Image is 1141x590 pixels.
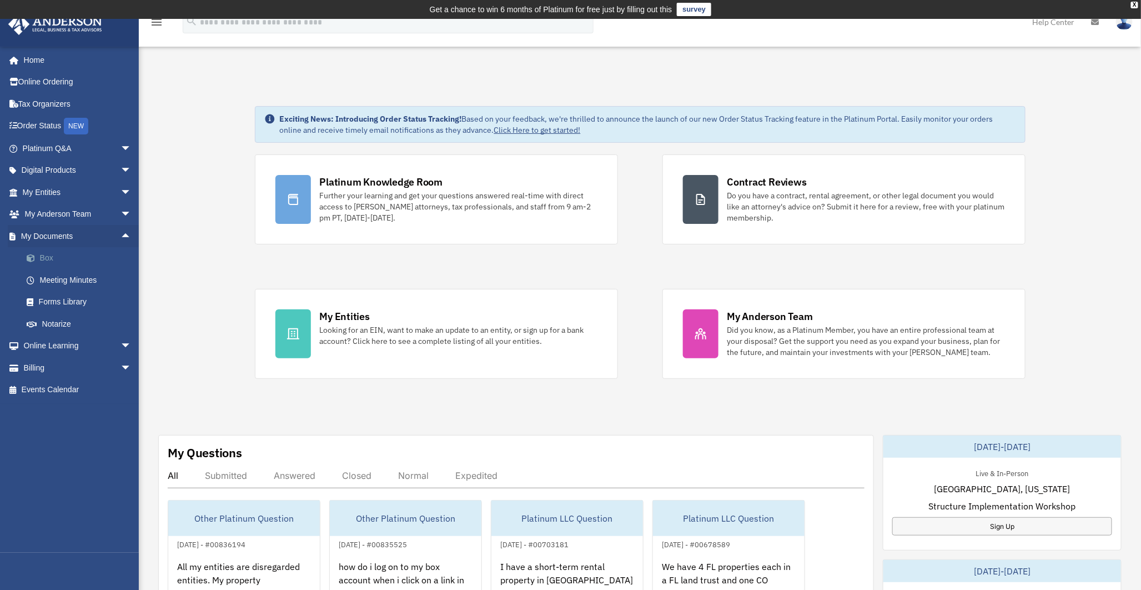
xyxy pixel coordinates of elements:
[205,470,247,481] div: Submitted
[494,125,581,135] a: Click Here to get started!
[280,114,462,124] strong: Exciting News: Introducing Order Status Tracking!
[455,470,497,481] div: Expedited
[8,93,148,115] a: Tax Organizers
[1116,14,1133,30] img: User Pic
[150,16,163,29] i: menu
[5,13,105,35] img: Anderson Advisors Platinum Portal
[8,115,148,138] a: Order StatusNEW
[120,137,143,160] span: arrow_drop_down
[892,517,1112,536] a: Sign Up
[430,3,672,16] div: Get a chance to win 6 months of Platinum for free just by filling out this
[883,560,1121,582] div: [DATE]-[DATE]
[727,190,1005,223] div: Do you have a contract, rental agreement, or other legal document you would like an attorney's ad...
[255,289,618,379] a: My Entities Looking for an EIN, want to make an update to an entity, or sign up for a bank accoun...
[185,15,198,27] i: search
[8,335,148,357] a: Online Learningarrow_drop_down
[168,444,242,461] div: My Questions
[727,324,1005,358] div: Did you know, as a Platinum Member, you have an entire professional team at your disposal? Get th...
[727,175,807,189] div: Contract Reviews
[1131,2,1138,8] div: close
[320,324,597,347] div: Looking for an EIN, want to make an update to an entity, or sign up for a bank account? Click her...
[491,501,643,536] div: Platinum LLC Question
[8,181,148,203] a: My Entitiesarrow_drop_down
[653,501,805,536] div: Platinum LLC Question
[16,269,148,291] a: Meeting Minutes
[120,203,143,226] span: arrow_drop_down
[168,470,178,481] div: All
[8,49,143,71] a: Home
[662,154,1026,244] a: Contract Reviews Do you have a contract, rental agreement, or other legal document you would like...
[929,499,1076,513] span: Structure Implementation Workshop
[934,482,1070,496] span: [GEOGRAPHIC_DATA], [US_STATE]
[8,137,148,159] a: Platinum Q&Aarrow_drop_down
[16,247,148,269] a: Box
[8,159,148,182] a: Digital Productsarrow_drop_down
[662,289,1026,379] a: My Anderson Team Did you know, as a Platinum Member, you have an entire professional team at your...
[8,203,148,226] a: My Anderson Teamarrow_drop_down
[280,113,1016,136] div: Based on your feedback, we're thrilled to announce the launch of our new Order Status Tracking fe...
[120,335,143,358] span: arrow_drop_down
[8,225,148,247] a: My Documentsarrow_drop_up
[16,313,148,335] a: Notarize
[120,225,143,248] span: arrow_drop_up
[150,19,163,29] a: menu
[320,175,443,189] div: Platinum Knowledge Room
[8,71,148,93] a: Online Ordering
[274,470,315,481] div: Answered
[883,436,1121,458] div: [DATE]-[DATE]
[64,118,88,134] div: NEW
[491,538,577,549] div: [DATE] - #00703181
[120,181,143,204] span: arrow_drop_down
[168,501,320,536] div: Other Platinum Question
[653,538,739,549] div: [DATE] - #00678589
[16,291,148,313] a: Forms Library
[8,379,148,401] a: Events Calendar
[677,3,711,16] a: survey
[342,470,371,481] div: Closed
[168,538,254,549] div: [DATE] - #00836194
[320,190,597,223] div: Further your learning and get your questions answered real-time with direct access to [PERSON_NAM...
[120,159,143,182] span: arrow_drop_down
[727,309,813,323] div: My Anderson Team
[255,154,618,244] a: Platinum Knowledge Room Further your learning and get your questions answered real-time with dire...
[967,467,1038,478] div: Live & In-Person
[8,357,148,379] a: Billingarrow_drop_down
[330,538,416,549] div: [DATE] - #00835525
[330,501,481,536] div: Other Platinum Question
[398,470,429,481] div: Normal
[120,357,143,379] span: arrow_drop_down
[320,309,370,323] div: My Entities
